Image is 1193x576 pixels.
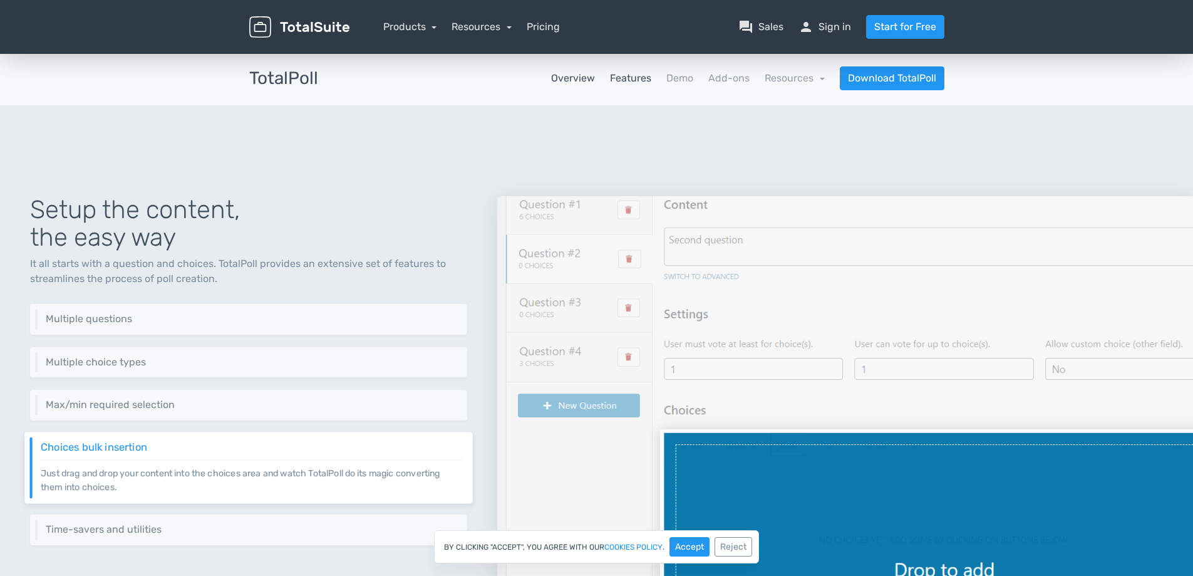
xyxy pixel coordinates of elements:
a: Pricing [527,19,560,34]
p: Set the minimum and the maximum selection per question, you can even disable the minimum required... [46,411,458,411]
a: cookies policy [604,543,663,551]
h6: Multiple questions [46,313,458,325]
p: It all starts with a question and choices. TotalPoll provides an extensive set of features to str... [30,256,467,286]
a: Download TotalPoll [840,66,944,90]
a: Demo [666,71,693,86]
a: Start for Free [866,15,944,39]
span: person [798,19,813,34]
a: Add-ons [708,71,750,86]
a: question_answerSales [738,19,783,34]
img: TotalSuite for WordPress [249,16,349,38]
p: Just drag and drop your content into the choices area and watch TotalPoll do its magic converting... [41,459,463,493]
span: question_answer [738,19,753,34]
button: Accept [669,537,710,557]
h1: Setup the content, the easy way [30,196,467,251]
a: Resources [452,21,512,33]
div: By clicking "Accept", you agree with our . [434,530,759,563]
h6: Time-savers and utilities [46,524,458,535]
p: Add one or more questions as you need. [46,325,458,325]
a: Overview [551,71,595,86]
h6: Max/min required selection [46,399,458,411]
h6: Choices bulk insertion [41,442,463,453]
a: personSign in [798,19,851,34]
a: Resources [765,72,825,84]
p: You can have choices as plain text, image, video, audio or even HTML. [46,367,458,368]
button: Reject [715,537,752,557]
h3: TotalPoll [249,69,318,88]
a: Products [383,21,437,33]
a: Features [610,71,651,86]
h6: Multiple choice types [46,357,458,368]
